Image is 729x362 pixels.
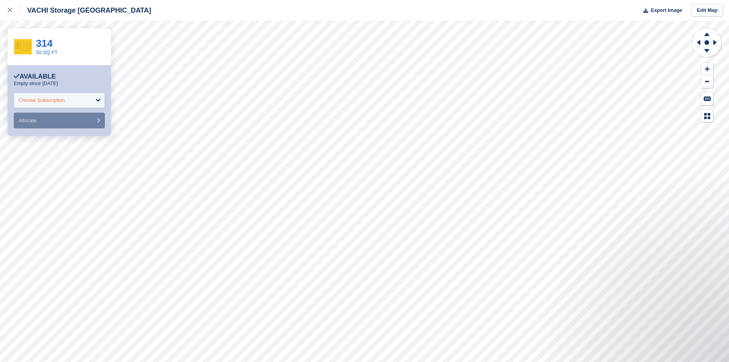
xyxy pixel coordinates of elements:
[14,113,105,128] button: Allocate
[691,4,723,17] a: Edit Map
[20,6,151,15] div: VACHI Storage [GEOGRAPHIC_DATA]
[639,4,682,17] button: Export Image
[36,38,52,49] a: 314
[701,92,713,105] button: Keyboard Shortcuts
[36,49,57,55] a: 50 SQ FT
[14,39,32,55] img: Screenshot%202025-08-08%20at%2012.07.08%E2%80%AFPM.png
[14,80,58,87] p: Empty since [DATE]
[19,118,36,123] span: Allocate
[19,97,65,104] div: Choose Subscription
[14,73,56,80] div: Available
[701,63,713,75] button: Zoom In
[701,75,713,88] button: Zoom Out
[701,110,713,122] button: Map Legend
[651,7,682,14] span: Export Image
